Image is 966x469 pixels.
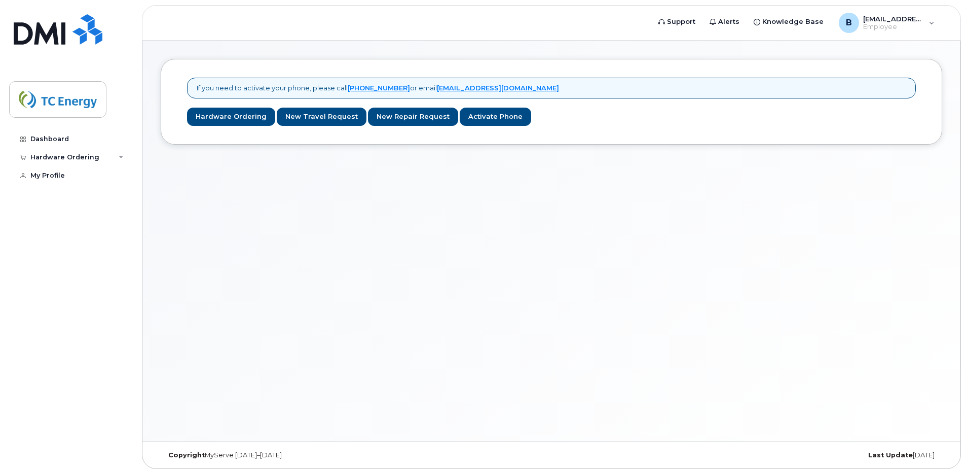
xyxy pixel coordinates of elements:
a: [PHONE_NUMBER] [348,84,410,92]
div: MyServe [DATE]–[DATE] [161,451,421,459]
strong: Copyright [168,451,205,459]
a: New Travel Request [277,108,366,126]
a: Hardware Ordering [187,108,275,126]
a: [EMAIL_ADDRESS][DOMAIN_NAME] [437,84,559,92]
a: Activate Phone [460,108,531,126]
div: [DATE] [682,451,942,459]
p: If you need to activate your phone, please call or email [197,83,559,93]
strong: Last Update [868,451,913,459]
a: New Repair Request [368,108,458,126]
